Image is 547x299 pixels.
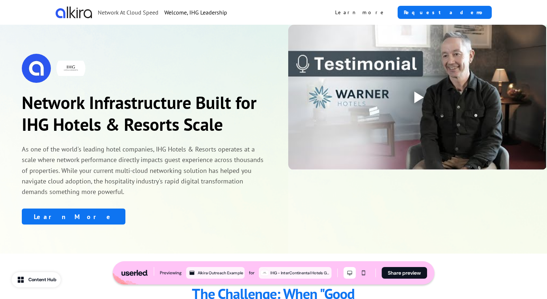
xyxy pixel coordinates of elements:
[22,209,125,225] button: Learn More
[22,144,266,197] p: As one of the world's leading hotel companies, IHG Hotels & Resorts operates at a scale where net...
[12,272,61,287] button: Content Hub
[28,276,56,283] div: Content Hub
[249,269,254,276] div: for
[270,270,330,276] div: IHG - InterContinental Hotels Group
[398,6,492,19] button: Request a demo
[98,8,158,17] p: Network At Cloud Speed
[164,8,227,17] p: Welcome, IHG Leadership
[382,267,427,279] button: Share preview
[198,270,244,276] div: Alkira Outreach Example
[343,267,356,279] button: Desktop mode
[357,267,370,279] button: Mobile mode
[329,6,392,19] a: Learn more
[160,269,182,276] div: Previewing
[22,92,266,135] p: Network Infrastructure Built for IHG Hotels & Resorts Scale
